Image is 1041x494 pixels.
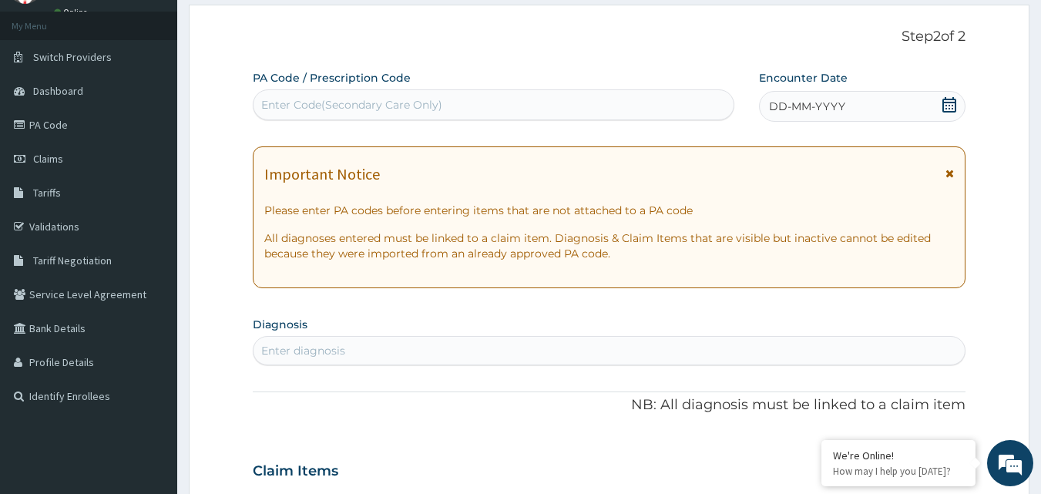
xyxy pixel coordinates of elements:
h3: Claim Items [253,463,338,480]
span: Tariff Negotiation [33,254,112,267]
p: NB: All diagnosis must be linked to a claim item [253,395,966,415]
a: Online [54,7,91,18]
span: DD-MM-YYYY [769,99,845,114]
p: All diagnoses entered must be linked to a claim item. Diagnosis & Claim Items that are visible bu... [264,230,955,261]
div: We're Online! [833,449,964,462]
img: d_794563401_company_1708531726252_794563401 [29,77,62,116]
span: Switch Providers [33,50,112,64]
label: PA Code / Prescription Code [253,70,411,86]
textarea: Type your message and hit 'Enter' [8,330,294,384]
h1: Important Notice [264,166,380,183]
div: Chat with us now [80,86,259,106]
div: Minimize live chat window [253,8,290,45]
span: Claims [33,152,63,166]
p: How may I help you today? [833,465,964,478]
p: Step 2 of 2 [253,29,966,45]
label: Diagnosis [253,317,307,332]
p: Please enter PA codes before entering items that are not attached to a PA code [264,203,955,218]
span: We're online! [89,149,213,304]
label: Encounter Date [759,70,848,86]
div: Enter Code(Secondary Care Only) [261,97,442,113]
div: Enter diagnosis [261,343,345,358]
span: Tariffs [33,186,61,200]
span: Dashboard [33,84,83,98]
